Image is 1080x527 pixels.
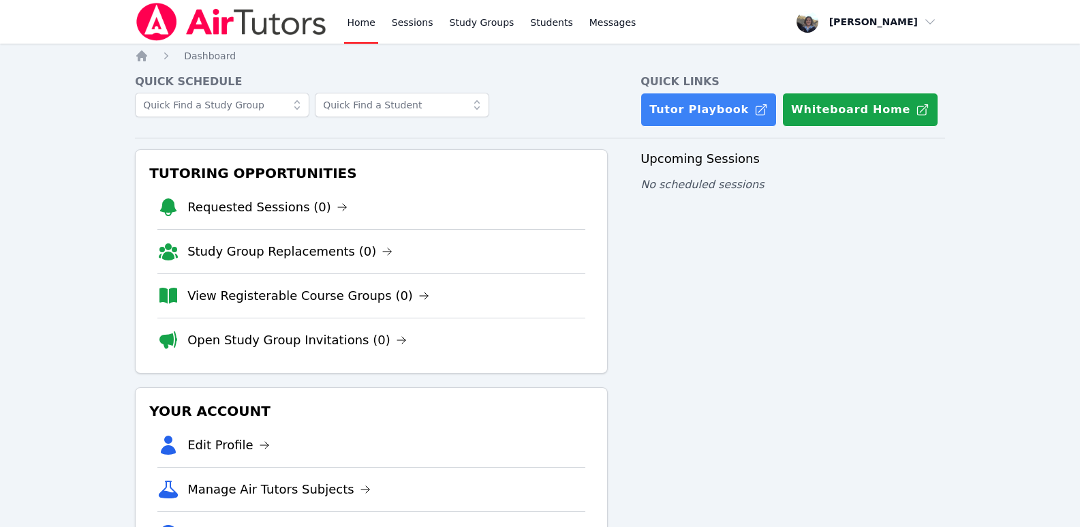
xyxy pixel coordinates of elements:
[315,93,489,117] input: Quick Find a Student
[641,149,945,168] h3: Upcoming Sessions
[135,74,608,90] h4: Quick Schedule
[184,49,236,63] a: Dashboard
[135,49,945,63] nav: Breadcrumb
[187,436,270,455] a: Edit Profile
[187,286,429,305] a: View Registerable Course Groups (0)
[187,242,392,261] a: Study Group Replacements (0)
[782,93,938,127] button: Whiteboard Home
[187,331,407,350] a: Open Study Group Invitations (0)
[187,480,371,499] a: Manage Air Tutors Subjects
[146,161,596,185] h3: Tutoring Opportunities
[641,93,777,127] a: Tutor Playbook
[187,198,348,217] a: Requested Sessions (0)
[146,399,596,423] h3: Your Account
[641,74,945,90] h4: Quick Links
[589,16,636,29] span: Messages
[135,3,328,41] img: Air Tutors
[641,178,764,191] span: No scheduled sessions
[135,93,309,117] input: Quick Find a Study Group
[184,50,236,61] span: Dashboard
